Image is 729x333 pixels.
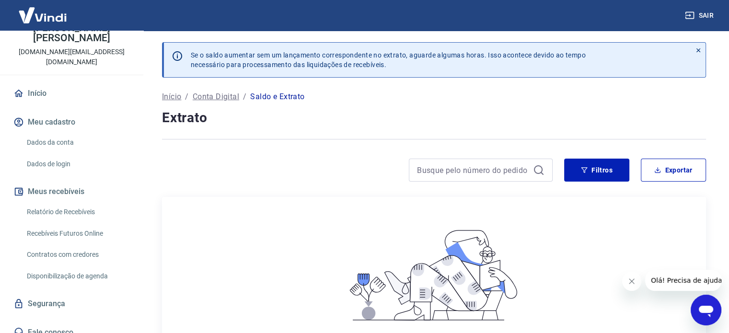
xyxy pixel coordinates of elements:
input: Busque pelo número do pedido [417,163,529,177]
button: Sair [683,7,717,24]
iframe: Mensagem da empresa [645,270,721,291]
img: Vindi [12,0,74,30]
iframe: Botão para abrir a janela de mensagens [691,295,721,325]
a: Disponibilização de agenda [23,266,132,286]
span: Olá! Precisa de ajuda? [6,7,81,14]
h4: Extrato [162,108,706,127]
a: Conta Digital [193,91,239,103]
p: Saldo e Extrato [250,91,304,103]
button: Exportar [641,159,706,182]
a: Contratos com credores [23,245,132,264]
p: / [243,91,246,103]
button: Meu cadastro [12,112,132,133]
p: [DOMAIN_NAME][EMAIL_ADDRESS][DOMAIN_NAME] [8,47,136,67]
a: Segurança [12,293,132,314]
button: Filtros [564,159,629,182]
p: [PERSON_NAME] [PERSON_NAME] [8,23,136,43]
a: Início [12,83,132,104]
a: Início [162,91,181,103]
p: Se o saldo aumentar sem um lançamento correspondente no extrato, aguarde algumas horas. Isso acon... [191,50,586,69]
a: Dados de login [23,154,132,174]
p: / [185,91,188,103]
a: Relatório de Recebíveis [23,202,132,222]
iframe: Fechar mensagem [622,272,641,291]
a: Dados da conta [23,133,132,152]
button: Meus recebíveis [12,181,132,202]
a: Recebíveis Futuros Online [23,224,132,243]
